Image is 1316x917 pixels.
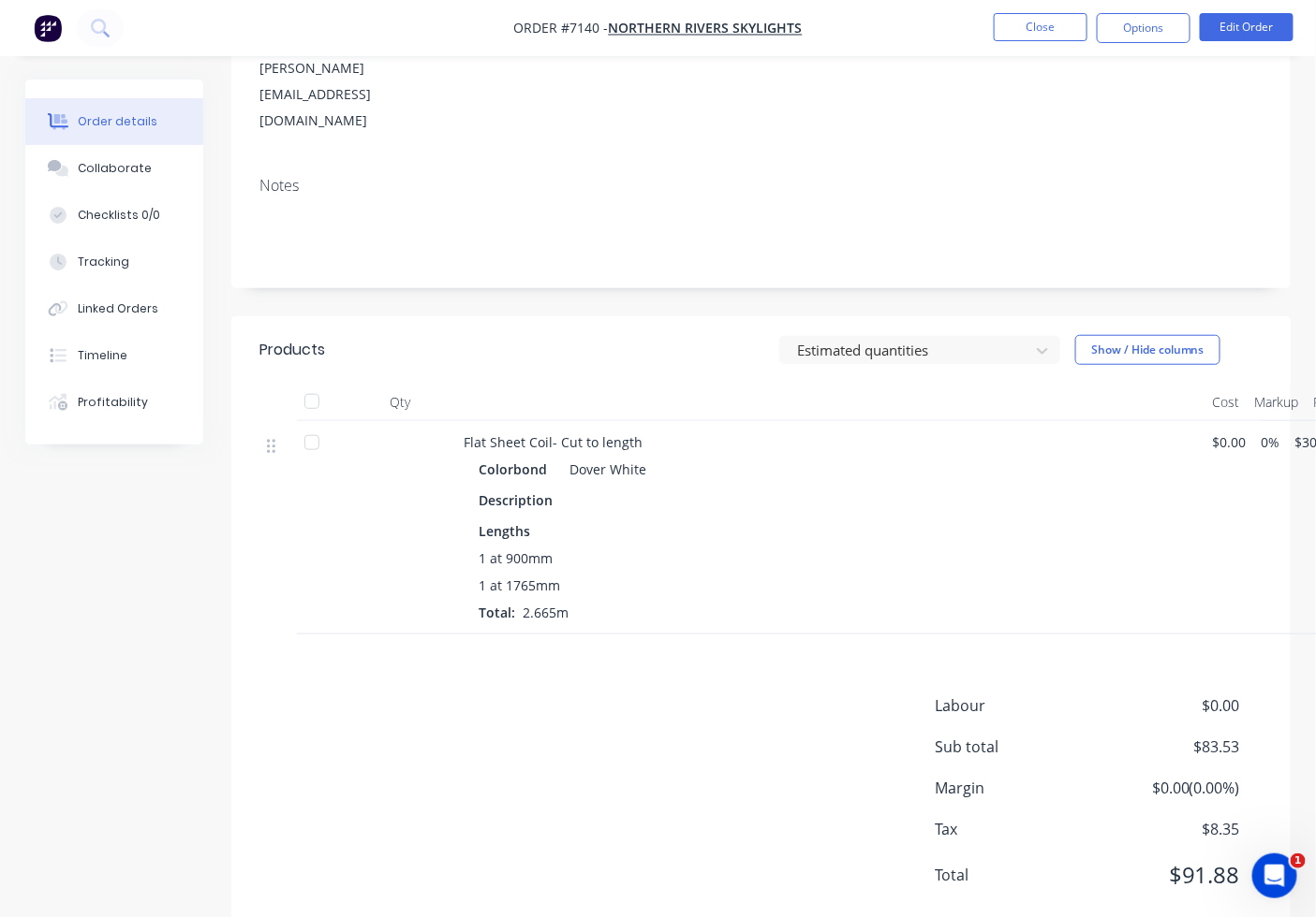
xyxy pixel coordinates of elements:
[25,145,203,192] button: Collaborate
[935,777,1102,799] span: Margin
[259,177,1263,195] div: Notes
[1075,335,1220,365] button: Show / Hide columns
[78,160,152,177] div: Collaborate
[935,818,1102,840] span: Tax
[78,113,157,130] div: Order details
[1262,432,1280,452] span: 0%
[1248,384,1307,421] div: Markup
[1097,13,1190,43] button: Options
[1205,384,1248,421] div: Cost
[994,13,1087,41] button: Close
[935,735,1102,758] span: Sub total
[479,487,560,514] div: Description
[479,604,515,621] span: Total:
[259,3,436,134] div: [PERSON_NAME]0402 504 157[PERSON_NAME][EMAIL_ADDRESS][DOMAIN_NAME]
[78,300,158,317] div: Linked Orders
[34,14,62,42] img: Factory
[78,254,129,270] div: Tracking
[609,20,803,37] a: Northern Rivers Skylights
[1213,432,1247,452] span: $0.00
[25,332,203,379] button: Timeline
[562,456,646,483] div: Dover White
[78,207,160,224] div: Checklists 0/0
[479,548,553,568] span: 1 at 900mm
[1102,777,1240,799] span: $0.00 ( 0.00 %)
[479,575,560,595] span: 1 at 1765mm
[25,285,203,332] button: Linked Orders
[514,20,609,37] span: Order #7140 -
[935,694,1102,717] span: Labour
[78,347,127,364] div: Timeline
[344,384,456,421] div: Qty
[1102,735,1240,758] span: $83.53
[1291,853,1306,868] span: 1
[25,379,203,426] button: Profitability
[25,98,203,145] button: Order details
[259,339,325,361] div: Products
[1102,859,1240,893] span: $91.88
[1102,818,1240,840] span: $8.35
[479,521,530,541] span: Lengths
[1200,13,1294,41] button: Edit Order
[25,239,203,285] button: Tracking
[259,55,436,134] div: [PERSON_NAME][EMAIL_ADDRESS][DOMAIN_NAME]
[1102,694,1240,717] span: $0.00
[25,192,203,239] button: Checklists 0/0
[935,865,1102,887] span: Total
[479,456,554,483] div: Colorbond
[1252,853,1297,898] iframe: Intercom live chat
[464,433,643,451] span: Flat Sheet Coil- Cut to length
[78,394,148,411] div: Profitability
[515,604,576,621] span: 2.665m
